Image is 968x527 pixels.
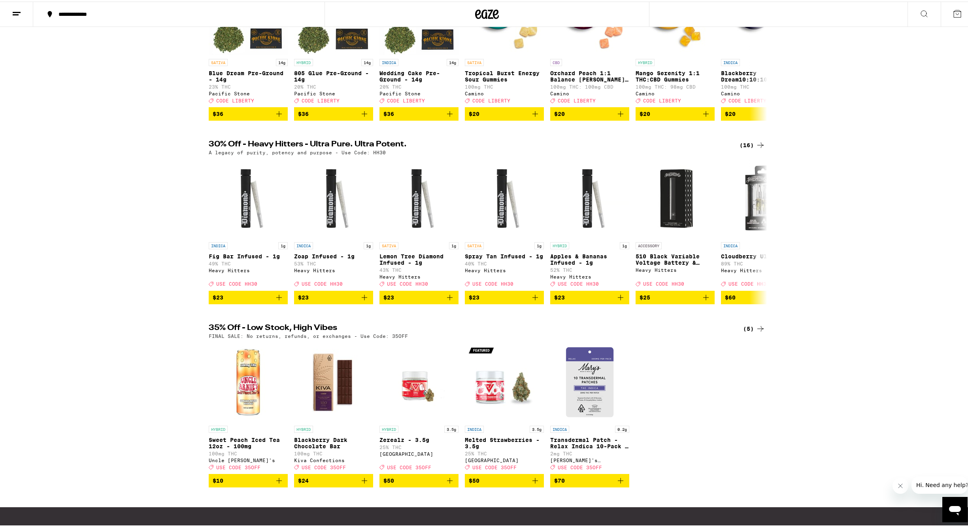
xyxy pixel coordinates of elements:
[725,109,736,116] span: $20
[465,341,544,472] a: Open page for Melted Strawberries - 3.5g from Ember Valley
[216,97,254,102] span: CODE LIBERTY
[721,68,800,81] p: Blackberry Dream10:10:10 Deep Sleep Gummies
[472,463,517,468] span: USE CODE 35OFF
[636,266,715,271] div: Heavy Hitters
[209,241,228,248] p: INDICA
[550,157,629,289] a: Open page for Apples & Bananas Infused - 1g from Heavy Hitters
[636,157,715,237] img: Heavy Hitters - 510 Black Variable Voltage Battery & Charger
[387,463,431,468] span: USE CODE 35OFF
[209,435,288,448] p: Sweet Peach Iced Tea 12oz - 100mg
[550,341,629,420] img: Mary's Medicinals - Transdermal Patch - Relax Indica 10-Pack - 200mg
[558,463,602,468] span: USE CODE 35OFF
[209,139,726,148] h2: 30% Off - Heavy Hitters - Ultra Pure. Ultra Potent.
[465,472,544,486] button: Add to bag
[465,241,484,248] p: SATIVA
[294,341,373,472] a: Open page for Blackberry Dark Chocolate Bar from Kiva Confections
[469,293,479,299] span: $23
[294,241,313,248] p: INDICA
[465,424,484,431] p: INDICA
[472,97,510,102] span: CODE LIBERTY
[383,109,394,116] span: $36
[294,266,373,271] div: Heavy Hitters
[465,289,544,303] button: Add to bag
[449,241,459,248] p: 1g
[472,280,513,285] span: USE CODE HH30
[469,109,479,116] span: $20
[444,424,459,431] p: 3.5g
[298,109,309,116] span: $36
[209,106,288,119] button: Add to bag
[209,472,288,486] button: Add to bag
[379,241,398,248] p: SATIVA
[379,83,459,88] p: 20% THC
[364,241,373,248] p: 1g
[465,106,544,119] button: Add to bag
[276,57,288,64] p: 14g
[636,57,655,64] p: HYBRID
[550,252,629,264] p: Apples & Bananas Infused - 1g
[387,280,428,285] span: USE CODE HH30
[387,97,425,102] span: CODE LIBERTY
[550,456,629,461] div: [PERSON_NAME]'s Medicinals
[379,273,459,278] div: Heavy Hitters
[636,157,715,289] a: Open page for 510 Black Variable Voltage Battery & Charger from Heavy Hitters
[379,157,459,289] a: Open page for Lemon Tree Diamond Infused - 1g from Heavy Hitters
[209,157,288,289] a: Open page for Fig Bar Infused - 1g from Heavy Hitters
[550,68,629,81] p: Orchard Peach 1:1 Balance [PERSON_NAME] Gummies
[728,280,770,285] span: USE CODE HH30
[379,472,459,486] button: Add to bag
[294,157,373,237] img: Heavy Hitters - Zoap Infused - 1g
[294,106,373,119] button: Add to bag
[294,289,373,303] button: Add to bag
[379,289,459,303] button: Add to bag
[465,157,544,237] img: Heavy Hitters - Spray Tan Infused - 1g
[209,57,228,64] p: SATIVA
[721,266,800,271] div: Heavy Hitters
[294,424,313,431] p: HYBRID
[379,252,459,264] p: Lemon Tree Diamond Infused - 1g
[465,260,544,265] p: 40% THC
[379,68,459,81] p: Wedding Cake Pre-Ground - 14g
[361,57,373,64] p: 14g
[636,106,715,119] button: Add to bag
[216,280,257,285] span: USE CODE HH30
[620,241,629,248] p: 1g
[550,435,629,448] p: Transdermal Patch - Relax Indica 10-Pack - 200mg
[942,495,968,521] iframe: Button to launch messaging window
[550,341,629,472] a: Open page for Transdermal Patch - Relax Indica 10-Pack - 200mg from Mary's Medicinals
[379,266,459,271] p: 43% THC
[294,252,373,258] p: Zoap Infused - 1g
[465,435,544,448] p: Melted Strawberries - 3.5g
[636,83,715,88] p: 100mg THC: 98mg CBD
[554,293,565,299] span: $23
[728,97,766,102] span: CODE LIBERTY
[379,435,459,442] p: Zerealz - 3.5g
[911,475,968,492] iframe: Message from company
[550,266,629,271] p: 52% THC
[209,341,288,420] img: Uncle Arnie's - Sweet Peach Iced Tea 12oz - 100mg
[294,456,373,461] div: Kiva Confections
[383,293,394,299] span: $23
[298,293,309,299] span: $23
[721,57,740,64] p: INDICA
[209,341,288,472] a: Open page for Sweet Peach Iced Tea 12oz - 100mg from Uncle Arnie's
[294,157,373,289] a: Open page for Zoap Infused - 1g from Heavy Hitters
[558,97,596,102] span: CODE LIBERTY
[213,293,223,299] span: $23
[209,260,288,265] p: 49% THC
[550,57,562,64] p: CBD
[379,443,459,448] p: 25% THC
[294,435,373,448] p: Blackberry Dark Chocolate Bar
[636,89,715,95] div: Camino
[721,252,800,258] p: Cloudberry Ultra - 1g
[721,157,800,289] a: Open page for Cloudberry Ultra - 1g from Heavy Hitters
[550,241,569,248] p: HYBRID
[294,83,373,88] p: 20% THC
[294,68,373,81] p: 805 Glue Pre-Ground - 14g
[530,424,544,431] p: 3.5g
[743,322,765,332] a: (5)
[740,139,765,148] a: (16)
[379,57,398,64] p: INDICA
